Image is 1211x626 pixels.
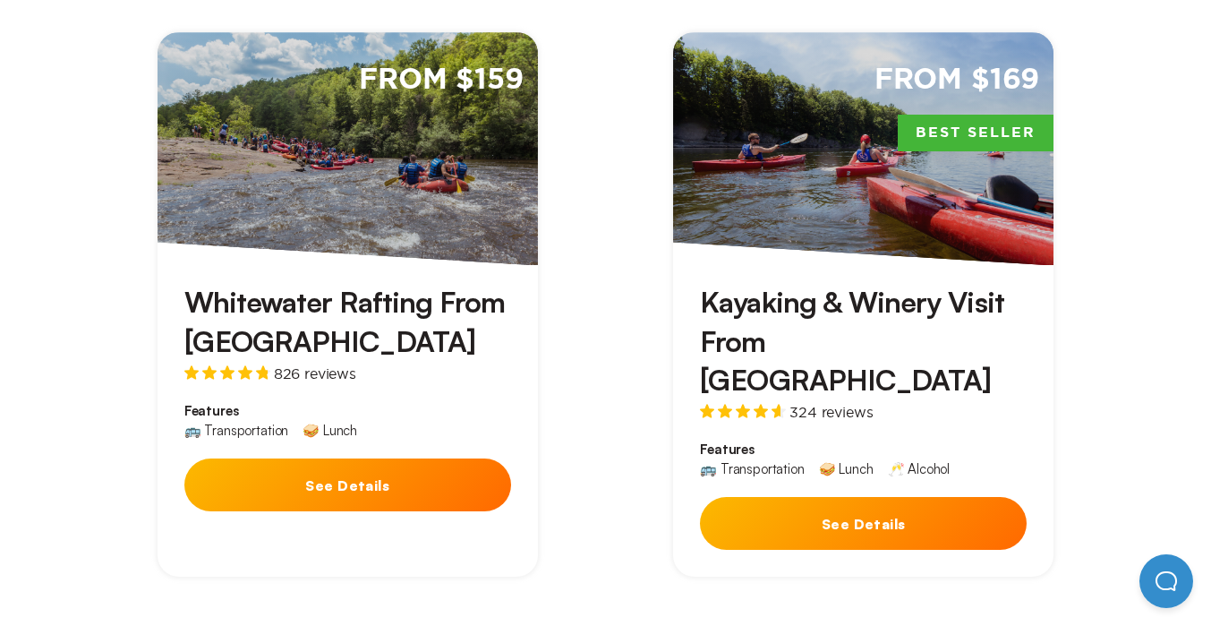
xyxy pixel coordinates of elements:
a: From $159Whitewater Rafting From [GEOGRAPHIC_DATA]826 reviewsFeatures🚌 Transportation🥪 LunchSee D... [158,32,538,577]
span: Best Seller [898,115,1053,152]
span: Features [184,402,511,420]
h3: Kayaking & Winery Visit From [GEOGRAPHIC_DATA] [700,283,1027,399]
a: From $169Best SellerKayaking & Winery Visit From [GEOGRAPHIC_DATA]324 reviewsFeatures🚌 Transporta... [673,32,1053,577]
span: 324 reviews [789,405,873,419]
div: 🚌 Transportation [184,424,288,437]
span: 826 reviews [274,366,356,381]
div: 🥪 Lunch [303,424,357,437]
div: 🥂 Alcohol [888,462,951,476]
span: From $169 [874,61,1040,99]
iframe: Help Scout Beacon - Open [1139,554,1193,608]
button: See Details [184,459,511,511]
h3: Whitewater Rafting From [GEOGRAPHIC_DATA] [184,283,511,360]
button: See Details [700,497,1027,550]
span: Features [700,441,1027,459]
div: 🥪 Lunch [819,462,874,476]
span: From $159 [359,61,524,99]
div: 🚌 Transportation [700,462,804,476]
